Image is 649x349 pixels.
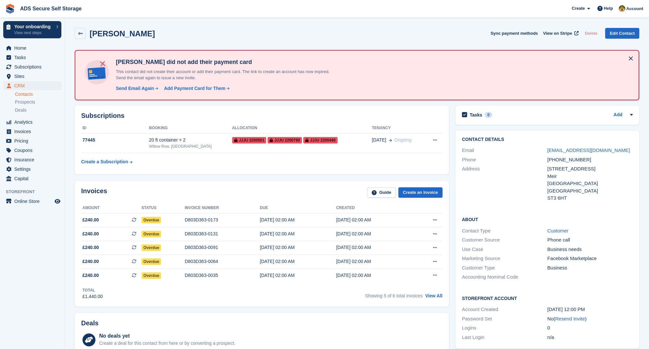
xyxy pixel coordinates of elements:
[3,197,61,206] a: menu
[81,112,443,119] h2: Subscriptions
[260,231,336,237] div: [DATE] 02:00 AM
[372,123,424,133] th: Tenancy
[3,127,61,136] a: menu
[260,258,336,265] div: [DATE] 02:00 AM
[547,173,633,180] div: Meir
[547,194,633,202] div: ST3 6HT
[462,137,633,142] h2: Contact Details
[81,137,149,143] div: 77445
[14,44,53,53] span: Home
[149,143,232,149] div: Willow Row, [GEOGRAPHIC_DATA]
[554,316,587,321] span: ( )
[547,264,633,272] div: Business
[398,187,443,198] a: Create an Invoice
[462,227,547,235] div: Contact Type
[185,244,260,251] div: D803D363-0091
[15,107,61,114] a: Deals
[113,69,341,81] p: This contact did not create their account or add their payment card. The link to create an accoun...
[582,28,600,39] button: Delete
[303,137,338,143] span: JJJU 2200440
[547,236,633,244] div: Phone call
[547,187,633,195] div: [GEOGRAPHIC_DATA]
[14,136,53,145] span: Pricing
[462,236,547,244] div: Customer Source
[572,5,585,12] span: Create
[142,217,161,223] span: Overdue
[81,187,107,198] h2: Invoices
[15,91,61,97] a: Contacts
[3,155,61,164] a: menu
[99,340,235,347] div: Create a deal for this contact from here or by converting a prospect.
[149,137,232,143] div: 20 ft container × 2
[372,137,386,143] span: [DATE]
[14,174,53,183] span: Capital
[142,272,161,279] span: Overdue
[81,158,128,165] div: Create a Subscription
[14,127,53,136] span: Invoices
[619,5,625,12] img: Andrew Sargent
[185,203,260,213] th: Invoice number
[149,123,232,133] th: Booking
[15,99,61,106] a: Prospects
[543,30,572,37] span: View on Stripe
[3,53,61,62] a: menu
[462,246,547,253] div: Use Case
[3,174,61,183] a: menu
[142,203,185,213] th: Status
[394,137,412,143] span: Ongoing
[90,29,155,38] h2: [PERSON_NAME]
[82,217,99,223] span: £240.00
[547,306,633,313] div: [DATE] 12:00 PM
[462,315,547,323] div: Password Set
[81,156,132,168] a: Create a Subscription
[626,6,643,12] span: Account
[547,246,633,253] div: Business needs
[336,231,412,237] div: [DATE] 02:00 AM
[14,30,53,36] p: View next steps
[83,58,111,86] img: no-card-linked-e7822e413c904bf8b177c4d89f31251c4716f9871600ec3ca5bfc59e148c83f4.svg
[81,123,149,133] th: ID
[14,118,53,127] span: Analytics
[82,287,103,293] div: Total
[3,72,61,81] a: menu
[336,258,412,265] div: [DATE] 02:00 AM
[605,28,639,39] a: Edit Contact
[14,24,53,29] p: Your onboarding
[260,272,336,279] div: [DATE] 02:00 AM
[547,228,568,233] a: Customer
[15,99,35,105] span: Prospects
[14,62,53,71] span: Subscriptions
[3,136,61,145] a: menu
[232,137,267,143] span: JJJU 2200501
[232,123,372,133] th: Allocation
[462,273,547,281] div: Accounting Nominal Code
[462,156,547,164] div: Phone
[462,147,547,154] div: Email
[14,81,53,90] span: CRM
[82,293,103,300] div: £1,440.00
[3,118,61,127] a: menu
[81,319,98,327] h2: Deals
[462,165,547,202] div: Address
[555,316,585,321] a: Resend Invite
[541,28,580,39] a: View on Stripe
[82,258,99,265] span: £240.00
[547,180,633,187] div: [GEOGRAPHIC_DATA]
[547,156,633,164] div: [PHONE_NUMBER]
[54,197,61,205] a: Preview store
[365,293,422,298] span: Showing 5 of 6 total invoices
[113,58,341,66] h4: [PERSON_NAME] did not add their payment card
[462,306,547,313] div: Account Created
[547,255,633,262] div: Facebook Marketplace
[260,217,336,223] div: [DATE] 02:00 AM
[547,165,633,173] div: [STREET_ADDRESS]
[268,137,302,143] span: JJJU 2200780
[425,293,443,298] a: View All
[14,197,53,206] span: Online Store
[462,255,547,262] div: Marketing Source
[3,44,61,53] a: menu
[99,332,235,340] div: No deals yet
[18,3,84,14] a: ADS Secure Self Storage
[14,53,53,62] span: Tasks
[462,264,547,272] div: Customer Type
